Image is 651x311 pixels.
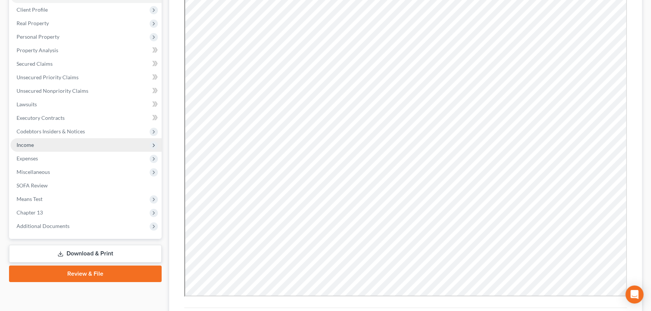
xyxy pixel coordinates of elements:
[17,155,38,162] span: Expenses
[17,169,50,175] span: Miscellaneous
[17,101,37,107] span: Lawsuits
[11,84,162,98] a: Unsecured Nonpriority Claims
[625,285,643,303] div: Open Intercom Messenger
[9,266,162,282] a: Review & File
[17,20,49,26] span: Real Property
[11,111,162,125] a: Executory Contracts
[17,60,53,67] span: Secured Claims
[17,47,58,53] span: Property Analysis
[17,209,43,216] span: Chapter 13
[11,71,162,84] a: Unsecured Priority Claims
[17,88,88,94] span: Unsecured Nonpriority Claims
[17,196,42,202] span: Means Test
[17,142,34,148] span: Income
[9,245,162,263] a: Download & Print
[17,223,70,229] span: Additional Documents
[11,179,162,192] a: SOFA Review
[11,44,162,57] a: Property Analysis
[17,115,65,121] span: Executory Contracts
[17,6,48,13] span: Client Profile
[17,182,48,189] span: SOFA Review
[17,33,59,40] span: Personal Property
[11,98,162,111] a: Lawsuits
[11,57,162,71] a: Secured Claims
[17,128,85,134] span: Codebtors Insiders & Notices
[17,74,79,80] span: Unsecured Priority Claims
